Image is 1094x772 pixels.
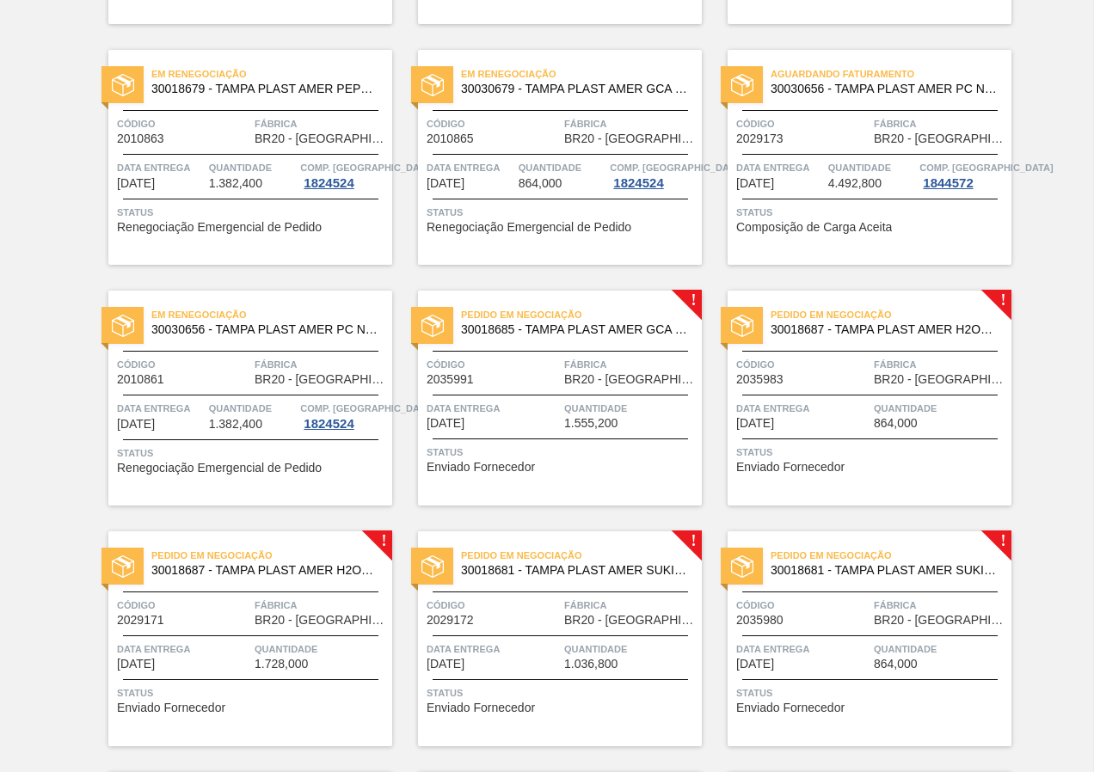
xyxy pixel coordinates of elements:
span: Data entrega [427,640,560,658]
a: statusEm renegociação30030679 - TAMPA PLAST AMER GCA ZERO NIV24Código2010865FábricaBR20 - [GEOGRA... [392,50,702,265]
span: 1.382,400 [209,177,262,190]
span: Data entrega [117,400,205,417]
span: Comp. Carga [919,159,1053,176]
span: Renegociação Emergencial de Pedido [427,221,631,234]
span: 2010861 [117,373,164,386]
span: BR20 - Sapucaia [255,614,388,627]
span: Enviado Fornecedor [736,461,845,474]
span: Status [117,204,388,221]
span: 2010865 [427,132,474,145]
span: 2035980 [736,614,784,627]
span: Data entrega [427,400,560,417]
span: Quantidade [874,640,1007,658]
img: status [421,74,444,96]
span: Enviado Fornecedor [117,702,225,714]
span: Quantidade [828,159,916,176]
span: 2035983 [736,373,784,386]
span: Data entrega [736,159,824,176]
span: Status [427,444,698,461]
span: 02/10/2025 [736,658,774,671]
span: 02/10/2025 [117,658,155,671]
span: 864,000 [874,417,918,430]
span: 01/10/2025 [427,417,464,430]
span: Código [117,597,250,614]
span: BR20 - Sapucaia [874,132,1007,145]
span: Pedido em Negociação [771,306,1011,323]
span: Status [736,684,1007,702]
span: Data entrega [736,640,870,658]
span: 30018687 - TAMPA PLAST AMER H2OH LIMAO S/LINER [151,564,378,577]
span: 30/09/2025 [117,177,155,190]
span: Código [427,356,560,373]
span: 30018685 - TAMPA PLAST AMER GCA S/LINER [461,323,688,336]
span: Em renegociação [151,306,392,323]
img: status [112,74,134,96]
div: 1844572 [919,176,976,190]
span: Pedido em Negociação [461,547,702,564]
span: Data entrega [736,400,870,417]
span: 30/09/2025 [117,418,155,431]
span: Renegociação Emergencial de Pedido [117,221,322,234]
span: Em renegociação [461,65,702,83]
span: Código [736,356,870,373]
img: status [731,555,753,578]
span: Quantidade [874,400,1007,417]
span: Enviado Fornecedor [736,702,845,714]
span: Fábrica [255,356,388,373]
span: Fábrica [564,115,698,132]
span: Status [736,444,1007,461]
span: 1.382,400 [209,418,262,431]
a: !statusPedido em Negociação30018681 - TAMPA PLAST AMER SUKITA S/LINERCódigo2035980FábricaBR20 - [... [702,531,1011,746]
span: 2029173 [736,132,784,145]
span: Fábrica [255,115,388,132]
span: Quantidade [564,640,698,658]
span: BR20 - Sapucaia [255,132,388,145]
span: Status [736,204,1007,221]
span: 30/09/2025 [736,177,774,190]
span: 864,000 [874,658,918,671]
span: BR20 - Sapucaia [874,614,1007,627]
span: 2029171 [117,614,164,627]
span: Em renegociação [151,65,392,83]
a: !statusPedido em Negociação30018681 - TAMPA PLAST AMER SUKITA S/LINERCódigo2029172FábricaBR20 - [... [392,531,702,746]
span: Composição de Carga Aceita [736,221,892,234]
span: 02/10/2025 [736,417,774,430]
span: BR20 - Sapucaia [255,373,388,386]
img: status [731,74,753,96]
span: 30/09/2025 [427,177,464,190]
span: Data entrega [117,159,205,176]
span: Quantidade [209,159,297,176]
span: BR20 - Sapucaia [564,373,698,386]
span: Pedido em Negociação [151,547,392,564]
span: Pedido em Negociação [771,547,1011,564]
span: Quantidade [209,400,297,417]
span: BR20 - Sapucaia [564,132,698,145]
div: 1824524 [300,176,357,190]
span: 02/10/2025 [427,658,464,671]
span: Fábrica [874,356,1007,373]
span: Código [117,356,250,373]
span: 30030656 - TAMPA PLAST AMER PC NIV24 [771,83,998,95]
div: 1824524 [300,417,357,431]
img: status [112,315,134,337]
span: Quantidade [564,400,698,417]
span: Quantidade [519,159,606,176]
span: Código [427,115,560,132]
a: !statusPedido em Negociação30018687 - TAMPA PLAST AMER H2OH LIMAO S/LINERCódigo2035983FábricaBR20... [702,291,1011,505]
a: statusAguardando Faturamento30030656 - TAMPA PLAST AMER PC NIV24Código2029173FábricaBR20 - [GEOGR... [702,50,1011,265]
span: Código [736,597,870,614]
img: status [112,555,134,578]
span: Data entrega [117,640,250,658]
span: 2035991 [427,373,474,386]
span: Fábrica [255,597,388,614]
span: 864,000 [519,177,562,190]
span: 30018681 - TAMPA PLAST AMER SUKITA S/LINER [771,564,998,577]
span: Enviado Fornecedor [427,461,535,474]
a: Comp. [GEOGRAPHIC_DATA]1824524 [300,159,388,190]
span: 30018679 - TAMPA PLAST AMER PEPSI ZERO S/LINER [151,83,378,95]
span: Status [427,684,698,702]
a: Comp. [GEOGRAPHIC_DATA]1824524 [610,159,698,190]
a: Comp. [GEOGRAPHIC_DATA]1844572 [919,159,1007,190]
span: Código [117,115,250,132]
span: Pedido em Negociação [461,306,702,323]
